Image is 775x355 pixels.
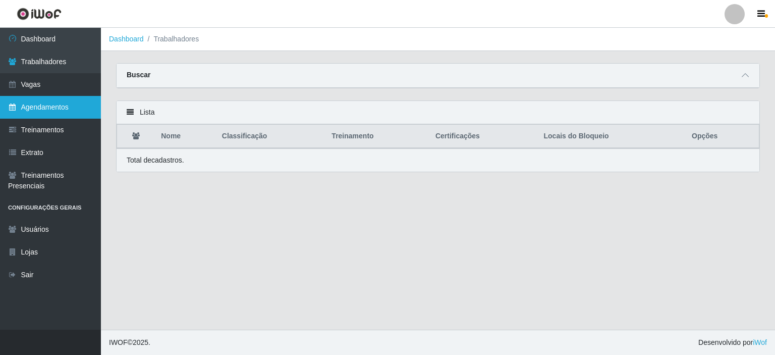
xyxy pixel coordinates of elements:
span: © 2025 . [109,337,150,348]
th: Treinamento [325,125,429,148]
a: iWof [753,338,767,346]
strong: Buscar [127,71,150,79]
th: Locais do Bloqueio [538,125,686,148]
img: CoreUI Logo [17,8,62,20]
th: Nome [155,125,216,148]
th: Classificação [216,125,326,148]
div: Lista [117,101,759,124]
p: Total de cadastros. [127,155,184,166]
li: Trabalhadores [144,34,199,44]
th: Opções [686,125,759,148]
span: Desenvolvido por [698,337,767,348]
th: Certificações [429,125,538,148]
nav: breadcrumb [101,28,775,51]
a: Dashboard [109,35,144,43]
span: IWOF [109,338,128,346]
